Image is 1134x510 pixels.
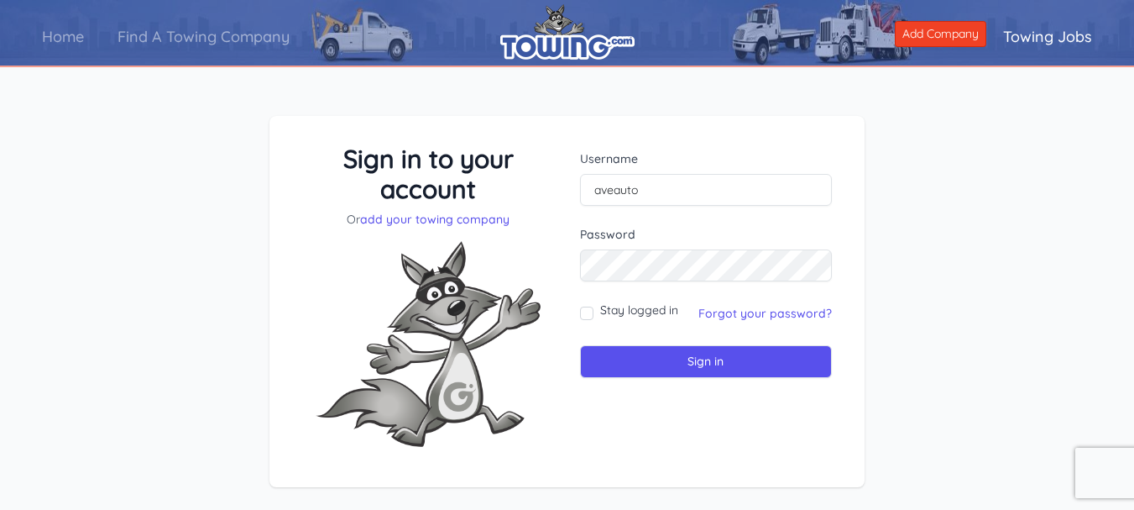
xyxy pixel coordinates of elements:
[25,13,101,60] a: Home
[600,302,678,318] label: Stay logged in
[302,228,554,460] img: Fox-Excited.png
[895,21,986,47] a: Add Company
[302,144,555,204] h3: Sign in to your account
[302,211,555,228] p: Or
[360,212,510,227] a: add your towing company
[580,345,833,378] input: Sign in
[580,150,833,167] label: Username
[580,226,833,243] label: Password
[698,306,832,321] a: Forgot your password?
[986,13,1109,60] a: Towing Jobs
[500,4,635,60] img: logo.png
[101,13,306,60] a: Find A Towing Company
